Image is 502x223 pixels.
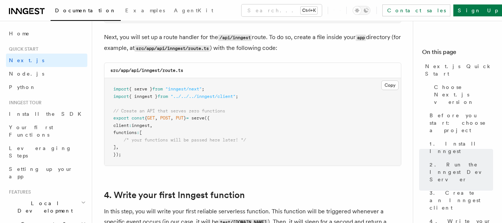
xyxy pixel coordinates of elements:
a: Contact sales [382,4,450,16]
button: Local Development [6,197,87,217]
code: /api/inngest [218,35,252,41]
span: import [113,94,129,99]
span: , [155,115,158,121]
span: Node.js [9,71,44,77]
span: { [145,115,147,121]
span: { serve } [129,86,152,92]
span: Home [9,30,30,37]
a: Install the SDK [6,107,87,121]
a: 2. Run the Inngest Dev Server [427,158,493,186]
a: 4. Write your first Inngest function [104,190,245,200]
span: [ [139,130,142,135]
span: Local Development [6,200,81,214]
span: export [113,115,129,121]
a: AgentKit [169,2,218,20]
code: app [356,35,366,41]
span: ; [202,86,204,92]
span: Next.js [9,57,44,63]
p: Next, you will set up a route handler for the route. To do so, create a file inside your director... [104,32,401,54]
a: Next.js Quick Start [422,60,493,80]
span: 3. Create an Inngest client [430,189,493,211]
span: { inngest } [129,94,158,99]
span: = [186,115,189,121]
a: Examples [121,2,169,20]
span: Documentation [55,7,116,13]
a: Python [6,80,87,94]
span: Leveraging Steps [9,145,72,159]
span: serve [191,115,204,121]
span: "../../../inngest/client" [171,94,236,99]
span: 1. Install Inngest [430,140,493,155]
span: AgentKit [174,7,213,13]
span: // Create an API that serves zero functions [113,108,225,114]
span: Features [6,189,31,195]
span: : [137,130,139,135]
code: src/app/api/inngest/route.ts [135,45,210,52]
a: Home [6,27,87,40]
a: Your first Functions [6,121,87,141]
span: Python [9,84,36,90]
span: , [150,123,152,128]
span: ] [113,144,116,150]
span: client [113,123,129,128]
span: : [129,123,132,128]
span: Install the SDK [9,111,86,117]
a: Setting up your app [6,162,87,183]
span: "inngest/next" [165,86,202,92]
button: Copy [381,80,399,90]
a: 1. Install Inngest [427,137,493,158]
span: ({ [204,115,210,121]
button: Toggle dark mode [353,6,370,15]
span: Choose Next.js version [434,83,493,106]
span: Inngest tour [6,100,42,106]
span: , [116,144,119,150]
span: from [158,94,168,99]
span: inngest [132,123,150,128]
span: import [113,86,129,92]
span: Setting up your app [9,166,73,179]
span: GET [147,115,155,121]
a: Before you start: choose a project [427,109,493,137]
a: Node.js [6,67,87,80]
a: Choose Next.js version [431,80,493,109]
span: } [184,115,186,121]
span: , [171,115,173,121]
button: Search...Ctrl+K [242,4,322,16]
span: from [152,86,163,92]
span: 2. Run the Inngest Dev Server [430,161,493,183]
span: Your first Functions [9,124,53,138]
span: POST [160,115,171,121]
span: const [132,115,145,121]
span: Before you start: choose a project [430,112,493,134]
span: PUT [176,115,184,121]
span: }); [113,152,121,157]
a: Next.js [6,54,87,67]
span: Next.js Quick Start [425,63,493,77]
a: Leveraging Steps [6,141,87,162]
a: Documentation [51,2,121,21]
code: src/app/api/inngest/route.ts [110,68,183,73]
h4: On this page [422,48,493,60]
span: Quick start [6,46,38,52]
span: Examples [125,7,165,13]
kbd: Ctrl+K [301,7,317,14]
span: /* your functions will be passed here later! */ [124,137,246,143]
a: 3. Create an Inngest client [427,186,493,214]
span: functions [113,130,137,135]
span: ; [236,94,238,99]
